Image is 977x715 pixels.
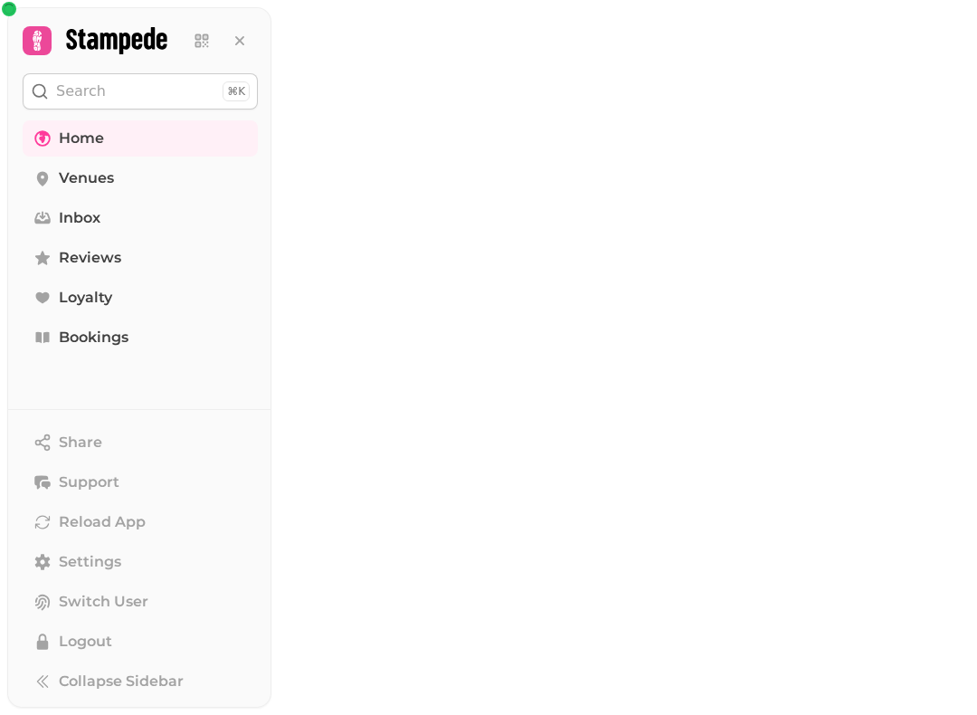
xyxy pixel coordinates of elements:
div: ⌘K [223,81,250,101]
a: Home [23,120,258,157]
button: Switch User [23,584,258,620]
span: Home [59,128,104,149]
span: Reload App [59,511,146,533]
a: Venues [23,160,258,196]
a: Settings [23,544,258,580]
span: Support [59,472,119,493]
span: Switch User [59,591,148,613]
span: Bookings [59,327,128,348]
button: Reload App [23,504,258,540]
button: Logout [23,624,258,660]
span: Reviews [59,247,121,269]
span: Inbox [59,207,100,229]
span: Settings [59,551,121,573]
span: Share [59,432,102,453]
button: Share [23,424,258,461]
a: Loyalty [23,280,258,316]
button: Search⌘K [23,73,258,110]
p: Search [56,81,106,102]
span: Collapse Sidebar [59,671,184,692]
a: Reviews [23,240,258,276]
a: Inbox [23,200,258,236]
span: Venues [59,167,114,189]
a: Bookings [23,319,258,356]
button: Support [23,464,258,500]
button: Collapse Sidebar [23,663,258,700]
span: Logout [59,631,112,653]
span: Loyalty [59,287,112,309]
